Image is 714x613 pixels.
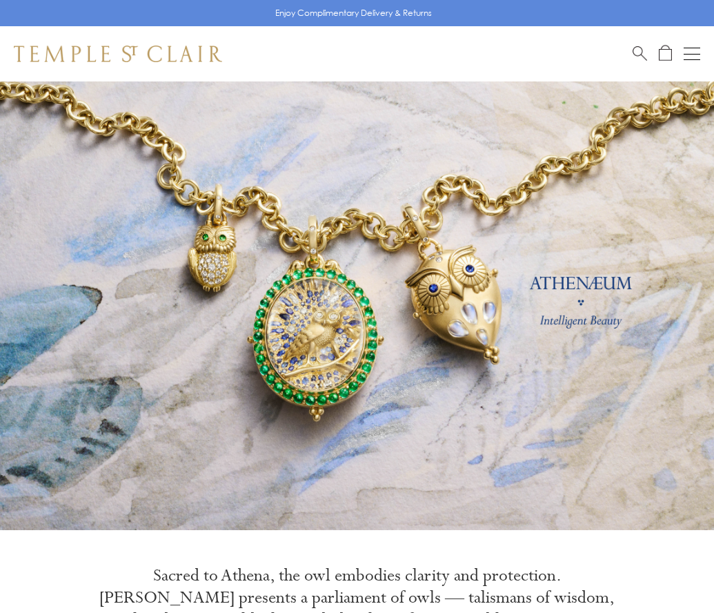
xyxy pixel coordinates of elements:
img: Temple St. Clair [14,46,222,62]
p: Enjoy Complimentary Delivery & Returns [275,6,432,20]
a: Search [633,45,647,62]
a: Open Shopping Bag [659,45,672,62]
button: Open navigation [684,46,700,62]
